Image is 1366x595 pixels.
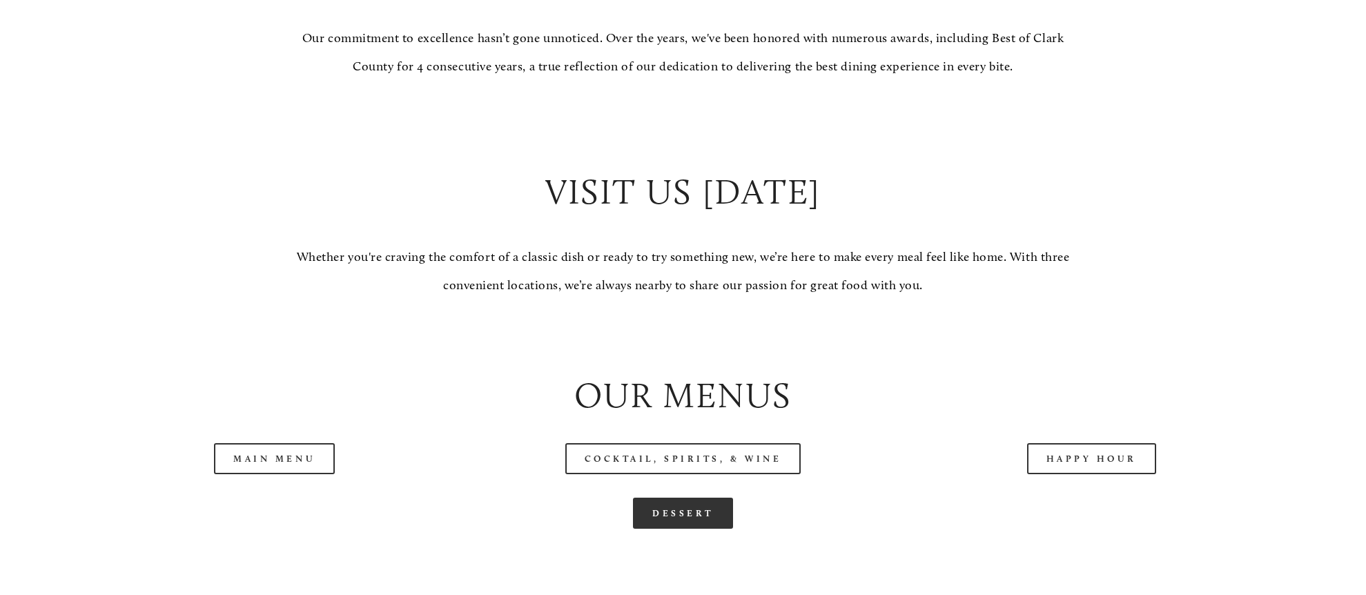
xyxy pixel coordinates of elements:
[286,243,1080,300] p: Whether you're craving the comfort of a classic dish or ready to try something new, we’re here to...
[286,167,1080,216] h2: Visit Us [DATE]
[82,371,1285,420] h2: Our Menus
[565,443,801,474] a: Cocktail, Spirits, & Wine
[633,498,733,529] a: Dessert
[214,443,335,474] a: Main Menu
[1027,443,1157,474] a: Happy Hour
